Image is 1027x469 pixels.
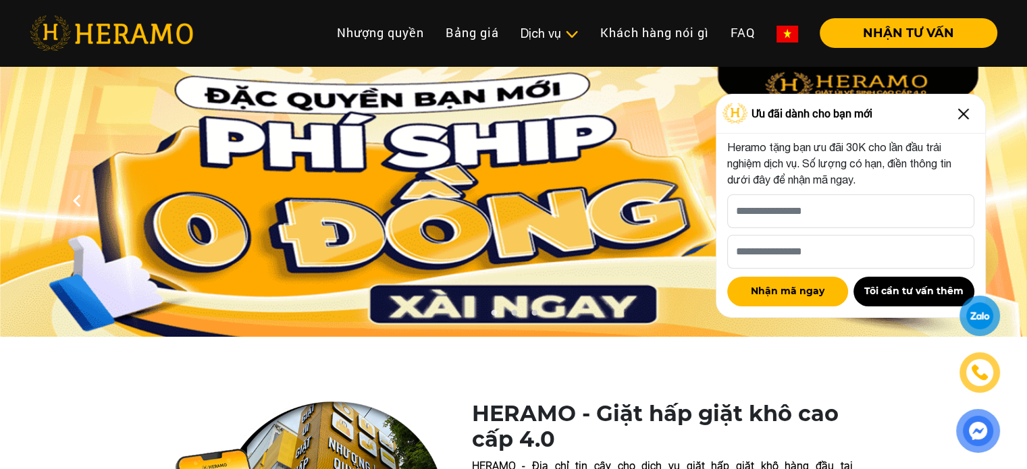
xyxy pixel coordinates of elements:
img: vn-flag.png [776,26,798,43]
img: Logo [722,103,748,123]
a: FAQ [720,18,766,47]
a: NHẬN TƯ VẤN [809,27,997,39]
h1: HERAMO - Giặt hấp giặt khô cao cấp 4.0 [472,401,853,453]
img: phone-icon [972,365,987,380]
p: Heramo tặng bạn ưu đãi 30K cho lần đầu trải nghiệm dịch vụ. Số lượng có hạn, điền thông tin dưới ... [727,139,974,188]
div: Dịch vụ [521,24,579,43]
img: Close [953,103,974,125]
button: 1 [487,309,500,323]
a: Nhượng quyền [326,18,435,47]
a: Bảng giá [435,18,510,47]
span: Ưu đãi dành cho bạn mới [752,105,872,121]
img: subToggleIcon [564,28,579,41]
button: Tôi cần tư vấn thêm [853,277,974,306]
a: phone-icon [961,354,998,391]
a: Khách hàng nói gì [589,18,720,47]
button: NHẬN TƯ VẤN [820,18,997,48]
button: 3 [527,309,541,323]
button: 2 [507,309,521,323]
button: Nhận mã ngay [727,277,848,306]
img: heramo-logo.png [30,16,193,51]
